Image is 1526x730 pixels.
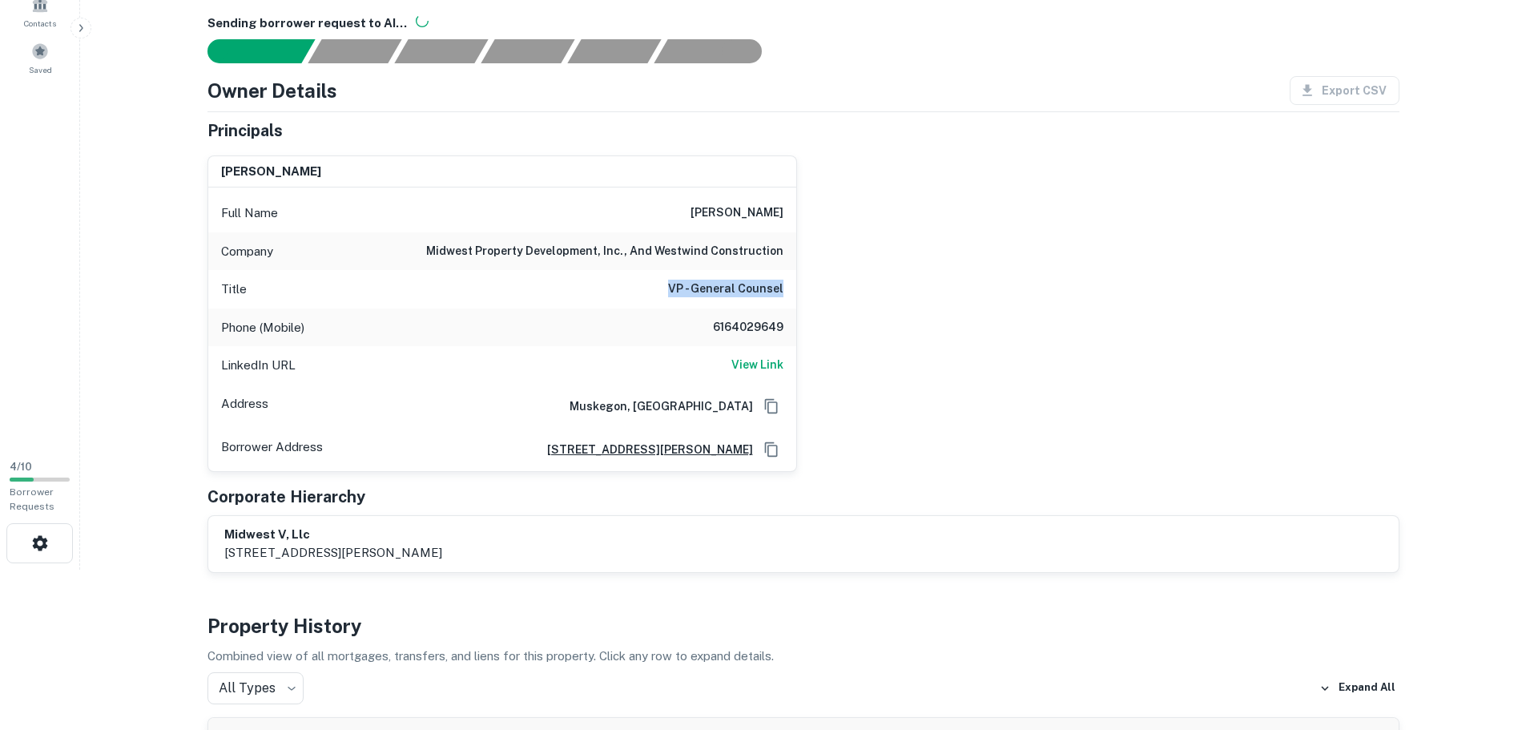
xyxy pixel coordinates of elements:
h5: Corporate Hierarchy [207,485,365,509]
span: 4 / 10 [10,461,32,473]
p: Company [221,242,273,261]
p: Combined view of all mortgages, transfers, and liens for this property. Click any row to expand d... [207,647,1399,666]
h6: Muskegon, [GEOGRAPHIC_DATA] [557,397,753,415]
div: Your request is received and processing... [308,39,401,63]
h6: [PERSON_NAME] [691,204,783,223]
p: Phone (Mobile) [221,318,304,337]
h5: Principals [207,119,283,143]
div: All Types [207,672,304,704]
h6: midwest property development, inc., and westwind construction [426,242,783,261]
button: Copy Address [759,394,783,418]
div: Principals found, AI now looking for contact information... [481,39,574,63]
p: Borrower Address [221,438,323,462]
span: Contacts [24,17,56,30]
div: AI fulfillment process complete. [654,39,781,63]
a: View Link [731,356,783,375]
h6: [PERSON_NAME] [221,163,321,181]
p: LinkedIn URL [221,356,296,375]
p: Full Name [221,204,278,223]
h4: Property History [207,611,1399,640]
a: Saved [5,36,75,79]
p: Title [221,280,247,299]
a: [STREET_ADDRESS][PERSON_NAME] [534,441,753,458]
h6: 6164029649 [687,318,783,337]
div: Principals found, still searching for contact information. This may take time... [567,39,661,63]
h6: Sending borrower request to AI... [207,14,1399,33]
h4: Owner Details [207,76,337,105]
button: Expand All [1315,676,1399,700]
h6: View Link [731,356,783,373]
h6: VP - General Counsel [668,280,783,299]
button: Copy Address [759,438,783,462]
span: Borrower Requests [10,486,54,512]
span: Saved [29,63,52,76]
div: Sending borrower request to AI... [188,39,308,63]
iframe: Chat Widget [1446,602,1526,679]
h6: midwest v, llc [224,526,442,544]
p: Address [221,394,268,418]
p: [STREET_ADDRESS][PERSON_NAME] [224,543,442,563]
div: Documents found, AI parsing details... [394,39,488,63]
